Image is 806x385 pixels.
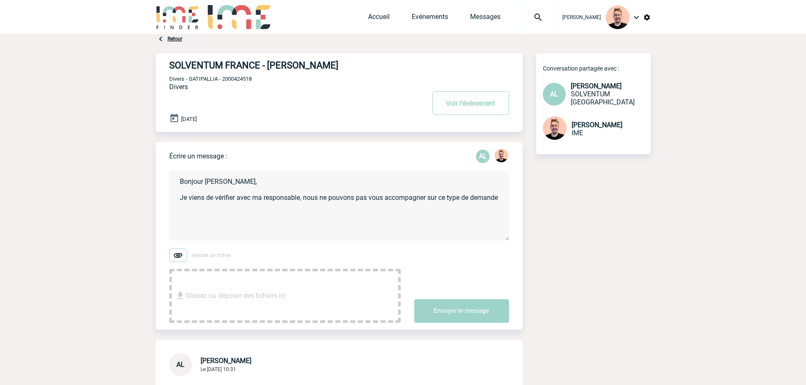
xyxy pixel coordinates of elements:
span: [PERSON_NAME] [201,357,251,365]
span: [PERSON_NAME] [562,14,601,20]
a: Messages [470,13,501,25]
span: Divers - GATIPALLIA - 2000424518 [169,76,252,82]
span: AL [550,90,558,98]
span: IME [572,129,583,137]
a: Evénements [412,13,448,25]
span: SOLVENTUM [GEOGRAPHIC_DATA] [571,90,635,106]
span: Le [DATE] 10:31 [201,366,236,372]
span: [PERSON_NAME] [572,121,622,129]
img: IME-Finder [156,5,200,29]
div: Stefan MILADINOVIC [495,149,508,164]
img: file_download.svg [175,291,185,301]
span: [DATE] [181,116,197,122]
a: Retour [168,36,182,42]
img: 129741-1.png [606,5,630,29]
div: Adeline LE GOFF [476,150,490,163]
img: 129741-1.png [543,116,567,140]
p: Conversation partagée avec : [543,65,651,72]
h4: SOLVENTUM FRANCE - [PERSON_NAME] [169,60,400,71]
span: Divers [169,83,188,91]
button: Envoyer le message [414,299,509,323]
button: Voir l'événement [432,91,509,115]
p: Écrire un message : [169,152,227,160]
span: AL [176,360,184,369]
span: Glissez ou déposer des fichiers ici [185,275,286,317]
span: [PERSON_NAME] [571,82,622,90]
a: Accueil [368,13,390,25]
span: Ajouter un fichier [192,252,231,258]
img: 129741-1.png [495,149,508,162]
p: AL [476,150,490,163]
